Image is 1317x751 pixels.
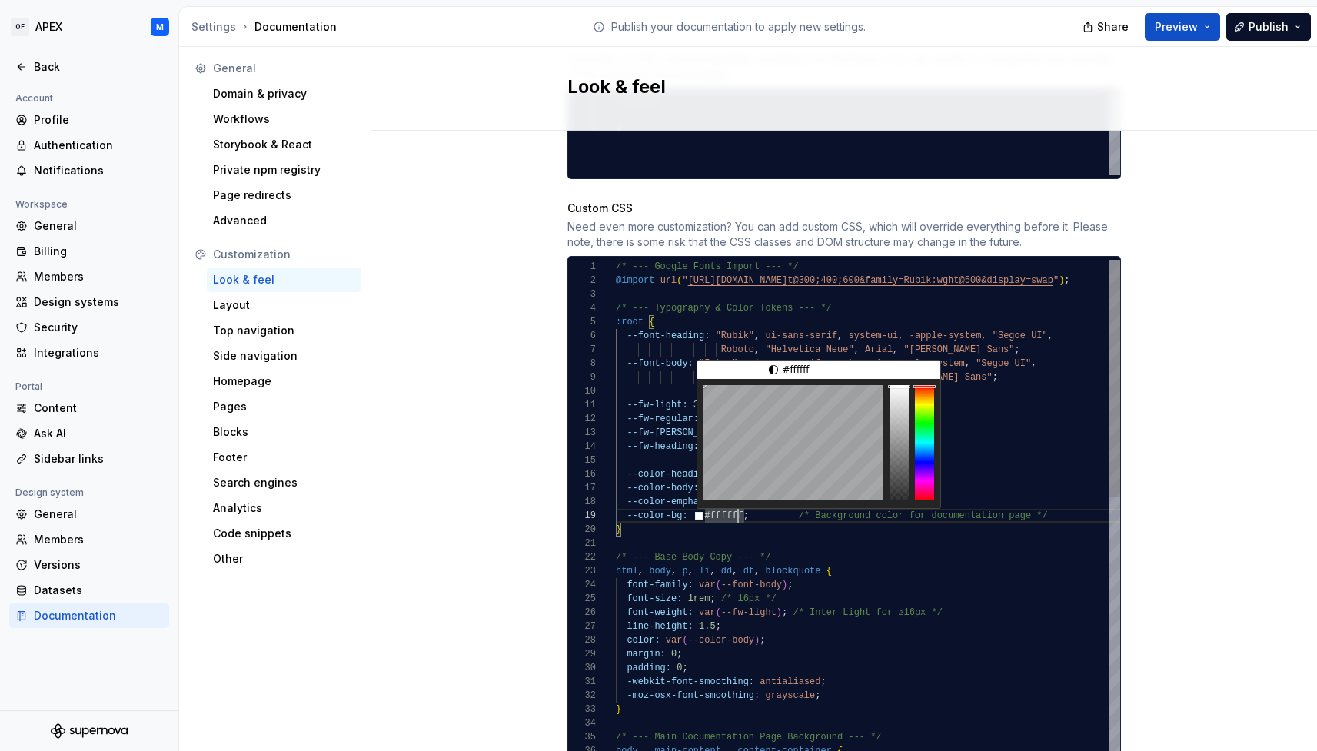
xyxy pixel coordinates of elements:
[568,398,596,412] div: 11
[568,426,596,440] div: 13
[213,450,355,465] div: Footer
[568,633,596,647] div: 28
[638,566,644,577] span: ,
[213,213,355,228] div: Advanced
[627,580,693,590] span: font-family:
[627,441,699,452] span: --fw-heading:
[568,564,596,578] div: 23
[213,424,355,440] div: Blocks
[9,396,169,420] a: Content
[627,469,715,480] span: --color-heading:
[35,19,62,35] div: APEX
[1048,331,1053,341] span: ,
[9,108,169,132] a: Profile
[568,274,596,287] div: 2
[820,676,826,687] span: ;
[568,329,596,343] div: 6
[34,345,163,361] div: Integrations
[627,497,720,507] span: --color-emphasis:
[9,195,74,214] div: Workspace
[716,607,721,618] span: (
[627,358,693,369] span: --font-body:
[9,483,90,502] div: Design system
[893,344,898,355] span: ,
[1053,275,1059,286] span: "
[9,603,169,628] a: Documentation
[34,244,163,259] div: Billing
[567,75,1102,99] h2: Look & feel
[854,344,860,355] span: ,
[34,112,163,128] div: Profile
[568,523,596,537] div: 20
[213,247,355,262] div: Customization
[9,527,169,552] a: Members
[993,331,1048,341] span: "Segoe UI"
[677,663,682,673] span: 0
[213,137,355,152] div: Storybook & React
[207,81,361,106] a: Domain & privacy
[567,219,1121,250] div: Need even more customization? You can add custom CSS, which will override everything before it. P...
[765,690,815,701] span: grayscale
[721,566,732,577] span: dd
[213,323,355,338] div: Top navigation
[568,606,596,620] div: 26
[51,723,128,739] svg: Supernova Logo
[9,502,169,527] a: General
[207,470,361,495] a: Search engines
[627,635,660,646] span: color:
[704,510,743,521] span: #ffffff
[9,158,169,183] a: Notifications
[616,261,799,272] span: /* --- Google Fonts Import --- */
[627,676,754,687] span: -webkit-font-smoothing:
[568,412,596,426] div: 12
[34,294,163,310] div: Design systems
[568,315,596,329] div: 5
[1064,275,1069,286] span: ;
[213,188,355,203] div: Page redirects
[9,89,59,108] div: Account
[568,620,596,633] div: 27
[627,510,687,521] span: --color-bg:
[1226,13,1311,41] button: Publish
[568,716,596,730] div: 34
[976,358,1031,369] span: "Segoe UI"
[616,303,832,314] span: /* --- Typography & Color Tokens --- */
[191,19,364,35] div: Documentation
[611,19,866,35] p: Publish your documentation to apply new settings.
[721,580,782,590] span: --font-body
[1249,19,1289,35] span: Publish
[688,635,754,646] span: --color-body
[627,593,682,604] span: font-size:
[688,566,693,577] span: ,
[716,621,721,632] span: ;
[710,593,715,604] span: ;
[782,580,787,590] span: )
[213,297,355,313] div: Layout
[765,566,820,577] span: blockquote
[627,483,699,493] span: --color-body:
[743,566,754,577] span: dt
[627,331,710,341] span: --font-heading:
[697,361,883,379] div: Click to toggle color options (rgb/hsl/hex)
[1097,19,1129,35] span: Share
[568,578,596,592] div: 24
[616,524,621,535] span: }
[9,421,169,446] a: Ask AI
[207,496,361,520] a: Analytics
[627,690,760,701] span: -moz-osx-font-smoothing:
[754,566,760,577] span: ,
[721,593,777,604] span: /* 16px */
[716,580,721,590] span: (
[213,162,355,178] div: Private npm registry
[207,107,361,131] a: Workflows
[207,547,361,571] a: Other
[783,361,810,379] span: #ffffff
[671,649,677,660] span: 0
[207,268,361,292] a: Look & feel
[760,676,820,687] span: antialiased
[787,580,793,590] span: ;
[693,400,710,410] span: 300
[699,580,716,590] span: var
[568,440,596,454] div: 14
[732,566,737,577] span: ,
